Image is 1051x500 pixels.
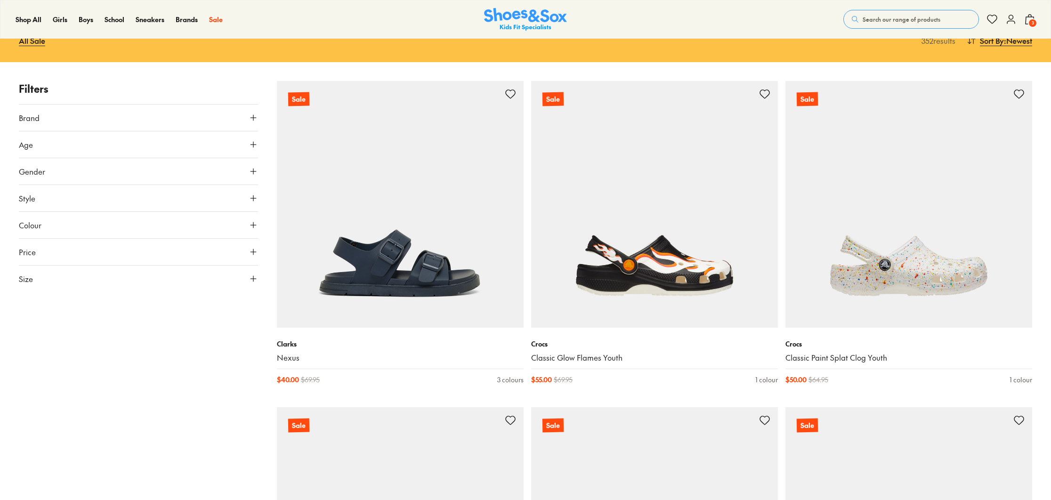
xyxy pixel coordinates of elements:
[785,339,1032,349] p: Crocs
[19,30,45,51] a: All Sale
[542,419,564,433] p: Sale
[79,15,93,24] a: Boys
[1004,35,1032,46] span: : Newest
[136,15,164,24] a: Sneakers
[918,35,955,46] p: 352 results
[19,112,40,123] span: Brand
[19,131,258,158] button: Age
[53,15,67,24] a: Girls
[785,353,1032,363] a: Classic Paint Splat Clog Youth
[1028,18,1037,28] span: 3
[19,212,258,238] button: Colour
[531,81,778,328] a: Sale
[843,10,979,29] button: Search our range of products
[785,81,1032,328] a: Sale
[105,15,124,24] a: School
[1010,375,1032,385] div: 1 colour
[19,273,33,284] span: Size
[755,375,778,385] div: 1 colour
[288,92,309,106] p: Sale
[19,81,258,97] p: Filters
[484,8,567,31] a: Shoes & Sox
[797,92,818,106] p: Sale
[19,219,41,231] span: Colour
[277,339,524,349] p: Clarks
[484,8,567,31] img: SNS_Logo_Responsive.svg
[808,375,828,385] span: $ 64.95
[19,185,258,211] button: Style
[542,92,564,106] p: Sale
[288,419,309,433] p: Sale
[19,239,258,265] button: Price
[19,158,258,185] button: Gender
[531,339,778,349] p: Crocs
[19,266,258,292] button: Size
[301,375,320,385] span: $ 69.95
[176,15,198,24] a: Brands
[209,15,223,24] a: Sale
[19,193,35,204] span: Style
[277,353,524,363] a: Nexus
[980,35,1004,46] span: Sort By
[19,166,45,177] span: Gender
[16,15,41,24] a: Shop All
[19,139,33,150] span: Age
[554,375,573,385] span: $ 69.95
[1024,9,1035,30] button: 3
[497,375,524,385] div: 3 colours
[785,375,807,385] span: $ 50.00
[531,375,552,385] span: $ 55.00
[797,419,818,433] p: Sale
[19,246,36,258] span: Price
[19,105,258,131] button: Brand
[277,375,299,385] span: $ 40.00
[277,81,524,328] a: Sale
[967,30,1032,51] button: Sort By:Newest
[863,15,940,24] span: Search our range of products
[531,353,778,363] a: Classic Glow Flames Youth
